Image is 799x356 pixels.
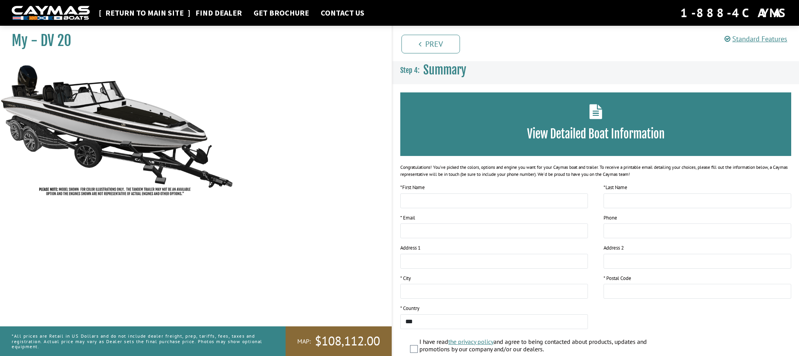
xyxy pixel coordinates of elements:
[400,244,421,252] label: Address 1
[604,275,631,282] label: * Postal Code
[192,8,246,18] a: Find Dealer
[448,338,494,345] a: the privacy policy
[399,34,799,53] ul: Pagination
[12,329,268,353] p: *All prices are Retail in US Dollars and do not include dealer freight, prep, tariffs, fees, taxe...
[400,164,791,178] div: Congratulations! You’ve picked the colors, options and engine you want for your Caymas boat and t...
[12,6,90,20] img: white-logo-c9c8dbefe5ff5ceceb0f0178aa75bf4bb51f6bca0971e226c86eb53dfe498488.png
[604,244,624,252] label: Address 2
[400,275,411,282] label: * City
[101,8,188,18] a: Return to main site
[423,63,466,77] span: Summary
[317,8,368,18] a: Contact Us
[286,326,392,356] a: MAP:$108,112.00
[315,333,380,349] span: $108,112.00
[724,34,787,43] a: Standard Features
[604,214,617,222] label: Phone
[297,337,311,345] span: MAP:
[400,305,419,312] label: * Country
[400,184,425,191] label: First Name
[250,8,313,18] a: Get Brochure
[401,35,460,53] a: Prev
[680,4,787,21] div: 1-888-4CAYMAS
[400,214,415,222] label: * Email
[412,127,779,141] h3: View Detailed Boat Information
[604,184,627,191] label: Last Name
[12,32,372,50] h1: My - DV 20
[419,338,648,355] label: I have read and agree to being contacted about products, updates and promotions by our company an...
